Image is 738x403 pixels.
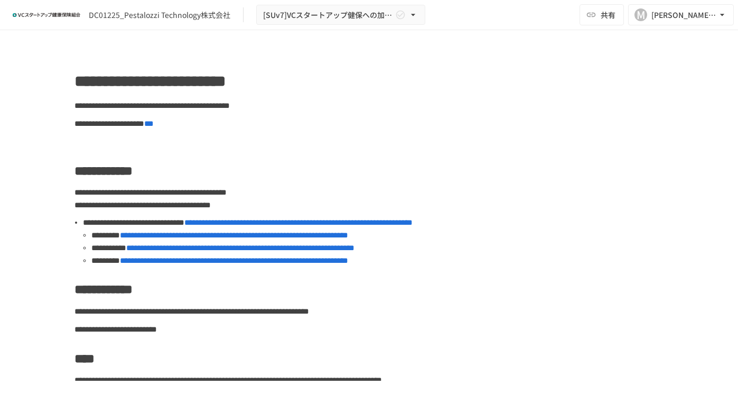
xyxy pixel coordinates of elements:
div: DC01225_Pestalozzi Technology株式会社 [89,10,230,21]
div: [PERSON_NAME][EMAIL_ADDRESS][PERSON_NAME][PERSON_NAME][DOMAIN_NAME] [651,8,717,22]
button: 共有 [580,4,624,25]
button: M[PERSON_NAME][EMAIL_ADDRESS][PERSON_NAME][PERSON_NAME][DOMAIN_NAME] [628,4,734,25]
button: [SUv7]VCスタートアップ健保への加入申請手続き [256,5,425,25]
div: M [634,8,647,21]
span: 共有 [601,9,615,21]
img: ZDfHsVrhrXUoWEWGWYf8C4Fv4dEjYTEDCNvmL73B7ox [13,6,80,23]
span: [SUv7]VCスタートアップ健保への加入申請手続き [263,8,393,22]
